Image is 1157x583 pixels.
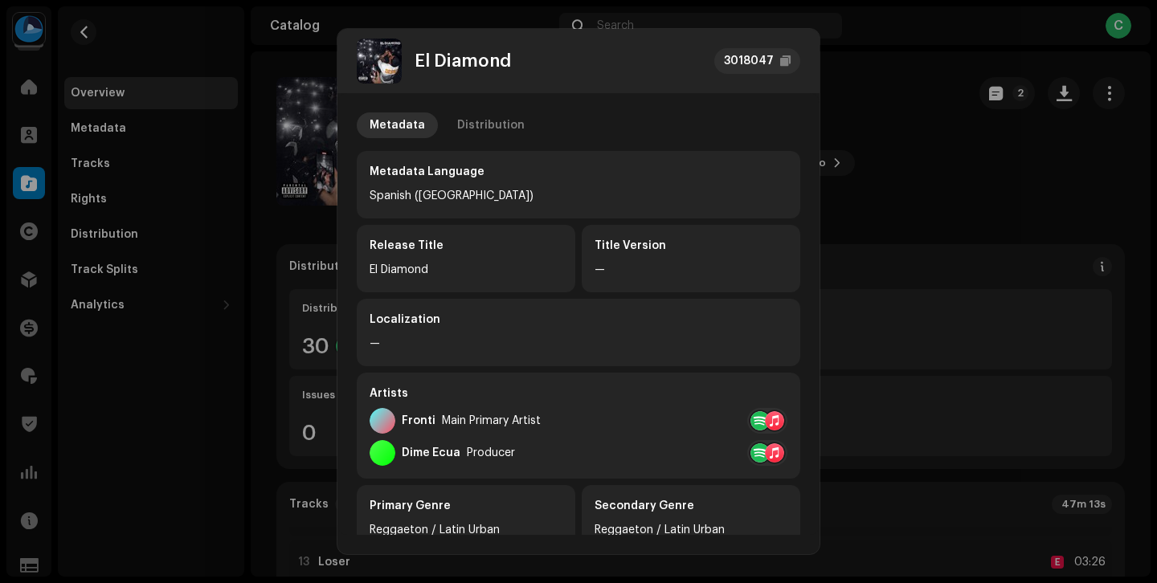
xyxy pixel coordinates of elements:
div: Secondary Genre [595,498,787,514]
div: Primary Genre [370,498,562,514]
div: Main Primary Artist [442,414,541,427]
div: Metadata Language [370,164,787,180]
div: Producer [467,446,515,459]
div: — [370,334,787,353]
div: Title Version [595,238,787,254]
div: El Diamond [370,260,562,279]
div: Reggaeton / Latin Urban [370,520,562,540]
div: Dime Ecua [402,446,460,459]
div: 3018047 [724,51,774,71]
div: Release Title [370,238,562,254]
div: Reggaeton / Latin Urban [595,520,787,540]
div: — [595,260,787,279]
div: Fronti [402,414,435,427]
div: El Diamond [415,51,511,71]
div: Artists [370,385,787,402]
img: 7956a4fa-3170-4408-8e67-7c249f18adfd [357,39,402,84]
div: Localization [370,312,787,328]
div: Metadata [370,112,425,138]
div: Spanish ([GEOGRAPHIC_DATA]) [370,186,787,206]
div: Distribution [457,112,525,138]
